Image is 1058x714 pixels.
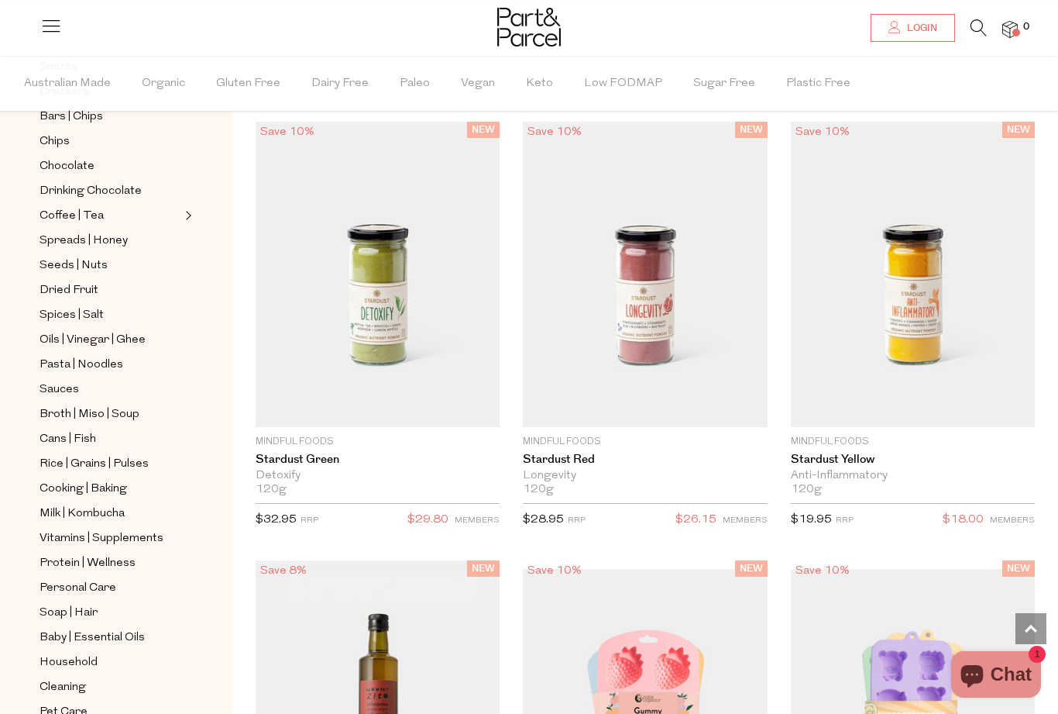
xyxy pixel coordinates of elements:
div: Detoxify [256,469,500,483]
a: Vitamins | Supplements [40,529,180,548]
img: Stardust Green [256,122,500,427]
button: Expand/Collapse Coffee | Tea [181,206,192,225]
small: MEMBERS [455,516,500,525]
a: Chips [40,132,180,151]
span: $26.15 [675,510,716,530]
span: Soap | Hair [40,604,98,623]
span: $19.95 [791,514,832,526]
span: Paleo [400,57,430,111]
span: Vitamins | Supplements [40,529,163,548]
span: Milk | Kombucha [40,505,125,523]
span: NEW [735,122,768,138]
a: Milk | Kombucha [40,504,180,523]
a: Drinking Chocolate [40,181,180,201]
span: NEW [467,561,500,577]
p: Mindful Foods [523,435,767,449]
a: Chocolate [40,157,180,176]
span: NEW [1002,561,1035,577]
span: Cans | Fish [40,430,96,449]
span: Coffee | Tea [40,207,104,226]
img: Stardust Red [523,122,767,427]
a: Cans | Fish [40,429,180,449]
a: Sauces [40,380,180,399]
a: Oils | Vinegar | Ghee [40,330,180,350]
span: Dairy Free [311,57,369,111]
span: Sauces [40,381,79,399]
span: Gluten Free [216,57,280,111]
a: Seeds | Nuts [40,256,180,275]
span: Broth | Miso | Soup [40,405,139,424]
span: Australian Made [24,57,111,111]
div: Save 8% [256,561,311,581]
div: Save 10% [791,561,854,581]
span: Personal Care [40,579,116,598]
a: Coffee | Tea [40,206,180,226]
a: Cleaning [40,678,180,697]
span: Spices | Salt [40,306,104,325]
span: Dried Fruit [40,281,98,300]
span: $29.80 [407,510,448,530]
a: Dried Fruit [40,281,180,300]
span: Plastic Free [786,57,850,111]
span: Login [903,22,937,35]
small: RRP [568,516,586,525]
span: Protein | Wellness [40,554,136,573]
div: Save 10% [256,122,319,143]
a: Cooking | Baking [40,479,180,498]
a: 0 [1002,21,1018,37]
a: Pasta | Noodles [40,355,180,374]
inbox-online-store-chat: Shopify online store chat [946,651,1046,702]
a: Broth | Miso | Soup [40,405,180,424]
span: 0 [1019,20,1033,34]
p: Mindful Foods [791,435,1035,449]
span: Chips [40,133,70,151]
span: Low FODMAP [584,57,662,111]
span: Sugar Free [693,57,755,111]
span: Pasta | Noodles [40,356,123,374]
small: MEMBERS [990,516,1035,525]
span: Spreads | Honey [40,232,128,250]
a: Login [871,14,955,42]
span: Household [40,654,98,672]
span: Cooking | Baking [40,480,127,498]
a: Household [40,653,180,672]
a: Stardust Yellow [791,453,1035,467]
small: MEMBERS [723,516,768,525]
div: Save 10% [791,122,854,143]
span: $32.95 [256,514,297,526]
a: Stardust Green [256,453,500,467]
span: Drinking Chocolate [40,182,142,201]
span: Oils | Vinegar | Ghee [40,331,146,350]
span: $28.95 [523,514,564,526]
a: Baby | Essential Oils [40,628,180,647]
span: NEW [1002,122,1035,138]
span: 120g [791,483,822,497]
span: NEW [735,561,768,577]
span: Cleaning [40,678,86,697]
span: NEW [467,122,500,138]
span: $18.00 [943,510,984,530]
span: Chocolate [40,157,94,176]
a: Rice | Grains | Pulses [40,454,180,474]
span: Vegan [461,57,495,111]
div: Anti-Inflammatory [791,469,1035,483]
small: RRP [836,516,854,525]
img: Part&Parcel [497,8,561,47]
span: 120g [523,483,554,497]
a: Bars | Chips [40,107,180,126]
small: RRP [301,516,318,525]
span: Organic [142,57,185,111]
p: Mindful Foods [256,435,500,449]
a: Stardust Red [523,453,767,467]
div: Save 10% [523,122,586,143]
span: Rice | Grains | Pulses [40,455,149,474]
span: Bars | Chips [40,108,103,126]
span: Seeds | Nuts [40,257,108,275]
span: Keto [526,57,553,111]
a: Personal Care [40,578,180,598]
div: Longevity [523,469,767,483]
a: Protein | Wellness [40,554,180,573]
span: 120g [256,483,287,497]
a: Soap | Hair [40,603,180,623]
span: Baby | Essential Oils [40,629,145,647]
